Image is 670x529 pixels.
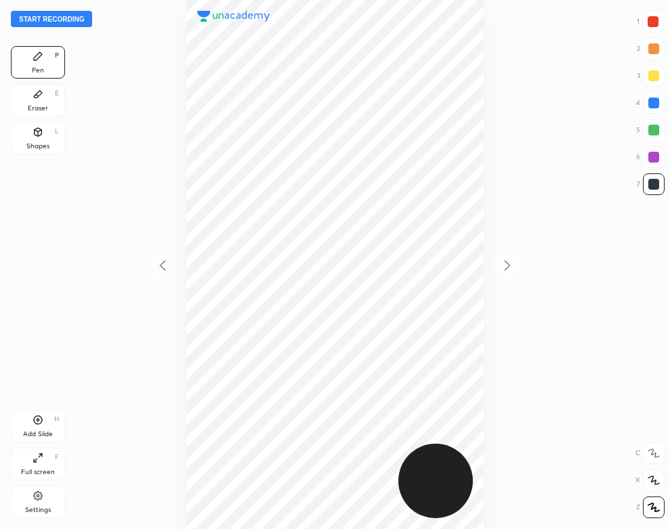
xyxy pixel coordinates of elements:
div: 4 [636,92,665,114]
div: C [635,442,665,464]
div: L [55,128,59,135]
div: 7 [637,173,665,195]
div: 5 [636,119,665,141]
img: logo.38c385cc.svg [197,11,270,22]
div: 6 [636,146,665,168]
div: Eraser [28,105,48,112]
div: 2 [637,38,665,60]
div: Z [636,496,665,518]
div: Shapes [26,143,49,150]
div: Full screen [21,469,55,475]
div: X [635,469,665,491]
div: F [55,454,59,461]
div: 3 [637,65,665,87]
button: Start recording [11,11,92,27]
div: Pen [32,67,44,74]
div: P [55,52,59,59]
div: Add Slide [23,431,53,438]
div: E [55,90,59,97]
div: 1 [637,11,664,33]
div: Settings [25,507,51,513]
div: H [54,416,59,423]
